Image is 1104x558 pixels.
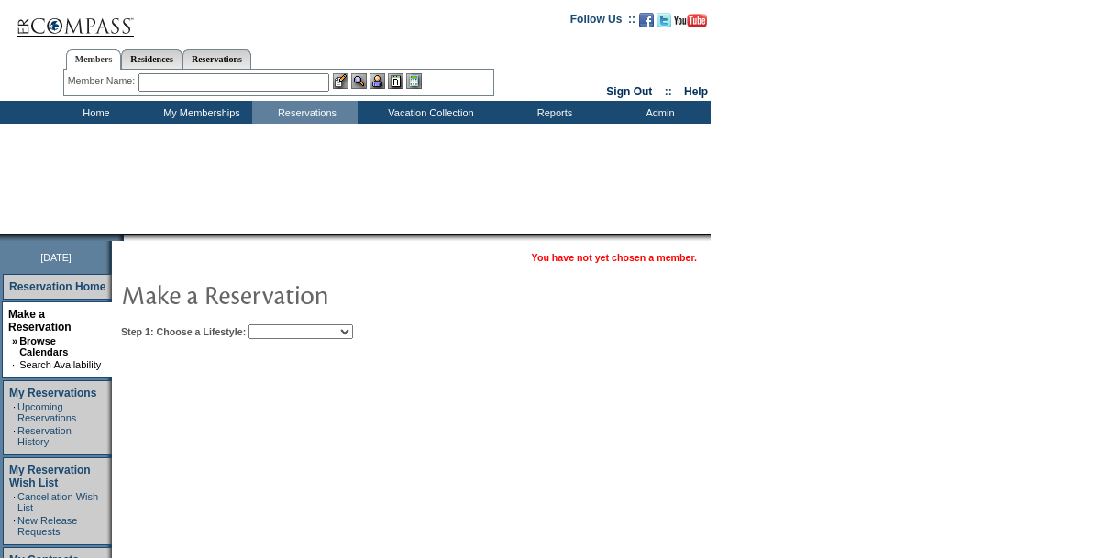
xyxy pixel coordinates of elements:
div: Member Name: [68,73,138,89]
td: Reports [500,101,605,124]
img: pgTtlMakeReservation.gif [121,276,488,312]
a: Browse Calendars [19,335,68,357]
td: · [12,359,17,370]
a: Become our fan on Facebook [639,18,654,29]
a: Search Availability [19,359,101,370]
a: New Release Requests [17,515,77,537]
a: Reservation Home [9,280,105,293]
img: Follow us on Twitter [657,13,671,27]
img: View [351,73,367,89]
td: Reservations [252,101,358,124]
a: Upcoming Reservations [17,401,76,423]
a: My Reservations [9,387,96,399]
td: · [13,425,16,447]
a: Follow us on Twitter [657,18,671,29]
img: Subscribe to our YouTube Channel [674,14,707,27]
a: My Reservation Wish List [9,464,91,489]
img: promoShadowLeftCorner.gif [117,234,124,241]
img: b_calculator.gif [406,73,422,89]
a: Make a Reservation [8,308,72,334]
a: Help [684,85,708,98]
a: Members [66,49,122,70]
a: Subscribe to our YouTube Channel [674,18,707,29]
img: Impersonate [370,73,385,89]
a: Reservations [182,49,251,69]
b: » [12,335,17,346]
img: b_edit.gif [333,73,348,89]
img: Become our fan on Facebook [639,13,654,27]
img: Reservations [388,73,403,89]
span: You have not yet chosen a member. [532,252,697,263]
td: Follow Us :: [570,11,635,33]
td: My Memberships [147,101,252,124]
span: [DATE] [40,252,72,263]
td: Admin [605,101,711,124]
td: Home [41,101,147,124]
a: Residences [121,49,182,69]
span: :: [665,85,672,98]
td: · [13,491,16,513]
td: Vacation Collection [358,101,500,124]
a: Cancellation Wish List [17,491,98,513]
b: Step 1: Choose a Lifestyle: [121,326,246,337]
a: Reservation History [17,425,72,447]
td: · [13,515,16,537]
td: · [13,401,16,423]
img: blank.gif [124,234,126,241]
a: Sign Out [606,85,652,98]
